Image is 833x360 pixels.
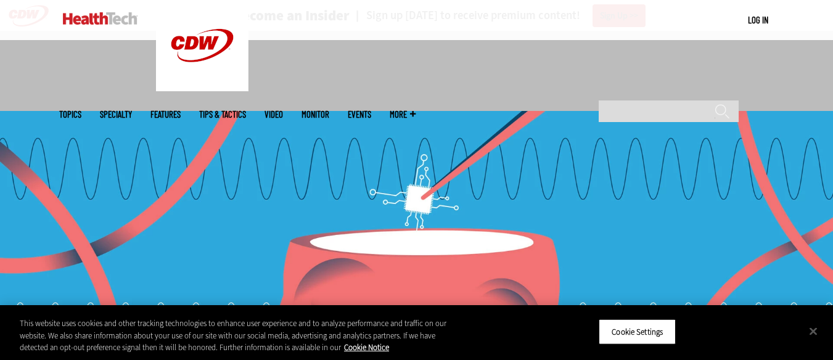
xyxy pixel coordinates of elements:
[100,110,132,119] span: Specialty
[59,110,81,119] span: Topics
[599,319,676,345] button: Cookie Settings
[748,14,768,25] a: Log in
[748,14,768,27] div: User menu
[63,12,137,25] img: Home
[302,110,329,119] a: MonITor
[156,81,248,94] a: CDW
[20,317,458,354] div: This website uses cookies and other tracking technologies to enhance user experience and to analy...
[390,110,416,119] span: More
[800,317,827,345] button: Close
[265,110,283,119] a: Video
[199,110,246,119] a: Tips & Tactics
[344,342,389,353] a: More information about your privacy
[150,110,181,119] a: Features
[348,110,371,119] a: Events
